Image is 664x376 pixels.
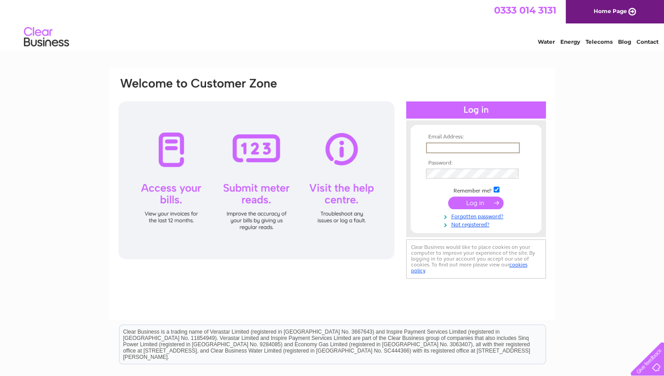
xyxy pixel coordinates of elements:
div: Clear Business would like to place cookies on your computer to improve your experience of the sit... [406,239,546,279]
div: Clear Business is a trading name of Verastar Limited (registered in [GEOGRAPHIC_DATA] No. 3667643... [119,5,545,44]
td: Remember me? [424,185,528,194]
img: logo.png [23,23,69,51]
th: Email Address: [424,134,528,140]
a: 0333 014 3131 [494,5,556,16]
input: Submit [448,197,504,209]
a: cookies policy [411,261,527,274]
a: Water [538,38,555,45]
a: Telecoms [586,38,613,45]
a: Contact [637,38,659,45]
a: Energy [560,38,580,45]
a: Forgotten password? [426,211,528,220]
a: Not registered? [426,220,528,228]
th: Password: [424,160,528,166]
a: Blog [618,38,631,45]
